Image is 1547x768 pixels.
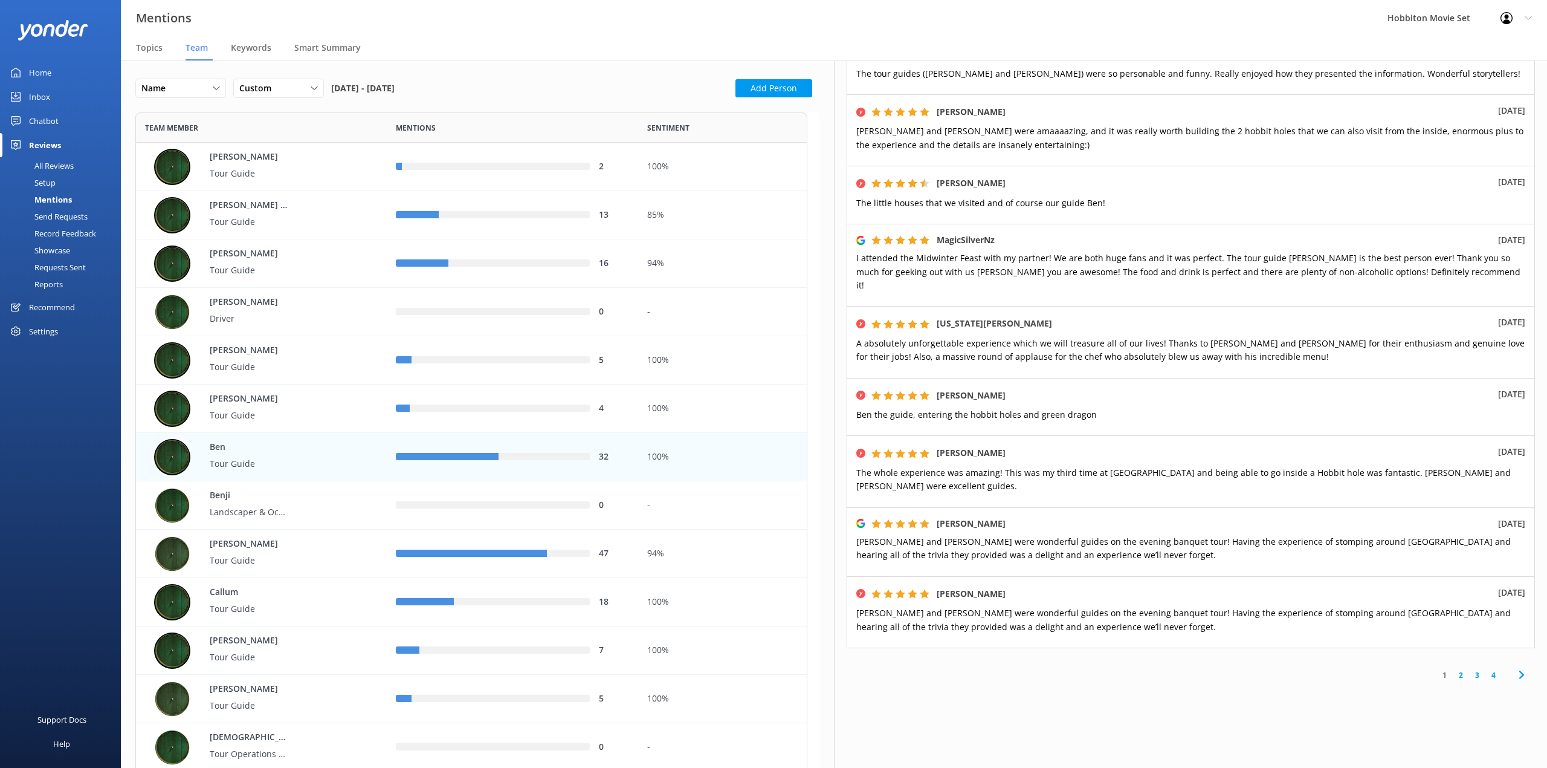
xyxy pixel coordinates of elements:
[210,747,288,761] p: Tour Operations Manager / Driver Guide
[647,596,798,609] div: 100%
[1485,669,1502,681] a: 4
[210,441,288,454] p: Ben
[135,481,807,530] div: row
[53,732,70,756] div: Help
[239,82,279,95] span: Custom
[647,692,798,706] div: 100%
[647,644,798,657] div: 100%
[210,199,288,212] p: [PERSON_NAME] ([PERSON_NAME])
[856,252,1520,291] span: I attended the Midwinter Feast with my partner! We are both huge fans and it was perfect. The tou...
[7,191,72,208] div: Mentions
[154,149,190,185] img: 779-1727753977.jpg
[647,451,798,464] div: 100%
[599,402,629,415] div: 4
[599,741,629,754] div: 0
[136,42,163,54] span: Topics
[856,68,1520,79] span: The tour guides ([PERSON_NAME] and [PERSON_NAME]) were so personable and funny. Really enjoyed ho...
[210,247,288,261] p: [PERSON_NAME]
[135,288,807,336] div: row
[29,295,75,319] div: Recommend
[210,264,288,277] p: Tour Guide
[154,439,190,475] img: 779-1695422655.jpg
[647,122,690,134] span: Sentiment
[29,85,50,109] div: Inbox
[7,259,121,276] a: Requests Sent
[647,499,798,512] div: -
[135,239,807,288] div: row
[7,174,56,191] div: Setup
[1436,669,1453,681] a: 1
[154,536,190,572] img: 538-1681690503.png
[210,312,288,325] p: Driver
[231,42,271,54] span: Keywords
[135,433,807,481] div: row
[135,143,807,191] div: row
[7,208,88,225] div: Send Requests
[135,578,807,626] div: row
[210,392,288,406] p: [PERSON_NAME]
[1453,669,1469,681] a: 2
[647,257,798,270] div: 94%
[937,389,1006,402] h5: [PERSON_NAME]
[856,536,1511,561] span: [PERSON_NAME] and [PERSON_NAME] were wonderful guides on the evening banquet tour! Having the exp...
[856,337,1525,362] span: A absolutely unforgettable experience which we will treasure all of our lives! Thanks to [PERSON_...
[210,489,288,503] p: Benji
[647,547,798,561] div: 94%
[937,587,1006,600] h5: [PERSON_NAME]
[18,20,88,40] img: yonder-white-logo.png
[29,60,51,85] div: Home
[1469,669,1485,681] a: 3
[599,547,629,561] div: 47
[856,409,1097,420] span: Ben the guide, entering the hobbit holes and green dragon
[7,191,121,208] a: Mentions
[154,681,190,717] img: 538-1743200785.png
[331,79,395,98] span: [DATE] - [DATE]
[294,42,361,54] span: Smart Summary
[135,385,807,433] div: row
[135,191,807,239] div: row
[7,157,74,174] div: All Reviews
[210,699,288,712] p: Tour Guide
[599,596,629,609] div: 18
[647,160,798,174] div: 100%
[856,607,1511,632] span: [PERSON_NAME] and [PERSON_NAME] were wonderful guides on the evening banquet tour! Having the exp...
[154,197,190,233] img: 779-1735953597.jpg
[7,225,96,242] div: Record Feedback
[7,208,121,225] a: Send Requests
[7,276,121,293] a: Reports
[1498,445,1525,458] p: [DATE]
[154,633,190,669] img: 779-1727753846.jpg
[210,651,288,664] p: Tour Guide
[210,634,288,648] p: [PERSON_NAME]
[7,276,63,293] div: Reports
[154,294,190,330] img: 71-1628462846.png
[154,584,190,620] img: 779-1735953675.jpg
[210,215,288,229] p: Tour Guide
[154,246,190,282] img: 779-1736201505.jpg
[1498,316,1525,329] p: [DATE]
[210,731,288,744] p: [DEMOGRAPHIC_DATA]
[210,538,288,551] p: [PERSON_NAME]
[7,259,86,276] div: Requests Sent
[647,402,798,415] div: 100%
[7,157,121,174] a: All Reviews
[937,446,1006,460] h5: [PERSON_NAME]
[1498,233,1525,247] p: [DATE]
[937,517,1006,530] h5: [PERSON_NAME]
[154,391,190,427] img: 779-1755641612.jpg
[141,82,173,95] span: Name
[647,741,798,754] div: -
[856,125,1523,150] span: [PERSON_NAME] and [PERSON_NAME] were amaaaazing, and it was really worth building the 2 hobbit ho...
[599,499,629,512] div: 0
[210,457,288,470] p: Tour Guide
[210,586,288,599] p: Callum
[210,344,288,357] p: [PERSON_NAME]
[856,467,1511,492] span: The whole experience was amazing! This was my third time at [GEOGRAPHIC_DATA] and being able to g...
[135,626,807,675] div: row
[154,729,190,766] img: 71-1628462872.png
[647,354,798,367] div: 100%
[29,319,58,343] div: Settings
[210,296,288,309] p: [PERSON_NAME]
[7,225,121,242] a: Record Feedback
[210,360,288,374] p: Tour Guide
